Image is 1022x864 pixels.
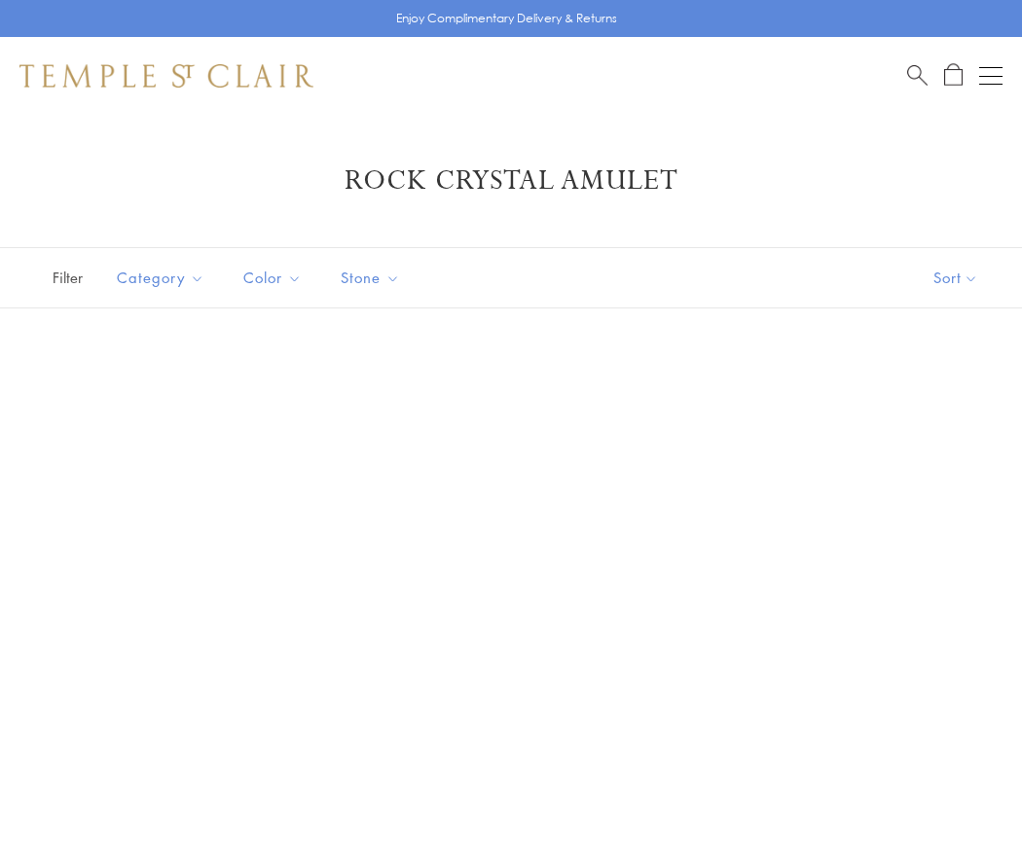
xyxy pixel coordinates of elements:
[102,256,219,300] button: Category
[49,163,973,198] h1: Rock Crystal Amulet
[19,64,313,88] img: Temple St. Clair
[396,9,617,28] p: Enjoy Complimentary Delivery & Returns
[979,64,1003,88] button: Open navigation
[326,256,415,300] button: Stone
[944,63,963,88] a: Open Shopping Bag
[229,256,316,300] button: Color
[890,248,1022,307] button: Show sort by
[234,266,316,290] span: Color
[107,266,219,290] span: Category
[907,63,928,88] a: Search
[331,266,415,290] span: Stone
